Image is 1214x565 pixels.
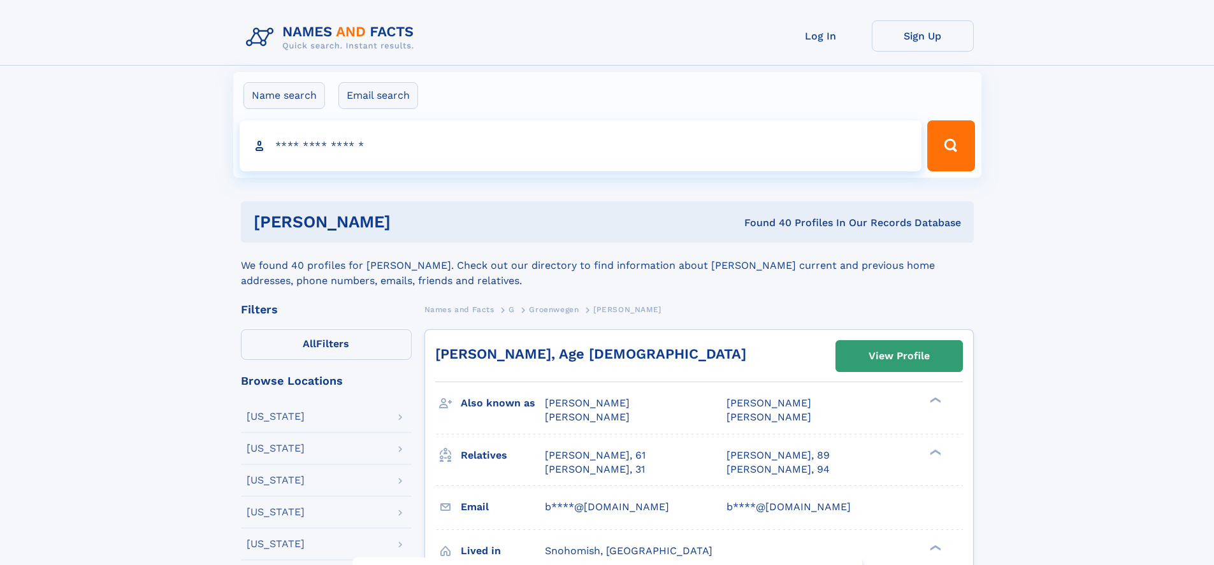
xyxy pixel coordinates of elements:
[872,20,974,52] a: Sign Up
[927,543,942,552] div: ❯
[240,120,922,171] input: search input
[529,305,579,314] span: Groenwegen
[567,216,961,230] div: Found 40 Profiles In Our Records Database
[509,305,515,314] span: G
[545,448,646,462] a: [PERSON_NAME], 61
[254,214,568,230] h1: [PERSON_NAME]
[545,462,645,476] a: [PERSON_NAME], 31
[509,301,515,317] a: G
[247,539,305,549] div: [US_STATE]
[247,507,305,517] div: [US_STATE]
[247,411,305,422] div: [US_STATE]
[593,305,661,314] span: [PERSON_NAME]
[247,443,305,454] div: [US_STATE]
[869,341,930,371] div: View Profile
[545,545,712,557] span: Snohomish, [GEOGRAPHIC_DATA]
[927,396,942,404] div: ❯
[424,301,495,317] a: Names and Facts
[726,411,811,423] span: [PERSON_NAME]
[241,304,412,315] div: Filters
[461,392,545,414] h3: Also known as
[529,301,579,317] a: Groenwegen
[770,20,872,52] a: Log In
[241,329,412,360] label: Filters
[241,243,974,289] div: We found 40 profiles for [PERSON_NAME]. Check out our directory to find information about [PERSON...
[545,397,630,409] span: [PERSON_NAME]
[927,448,942,456] div: ❯
[726,397,811,409] span: [PERSON_NAME]
[241,375,412,387] div: Browse Locations
[836,341,962,371] a: View Profile
[927,120,974,171] button: Search Button
[461,496,545,518] h3: Email
[461,540,545,562] h3: Lived in
[726,462,830,476] a: [PERSON_NAME], 94
[303,338,316,350] span: All
[726,448,830,462] a: [PERSON_NAME], 89
[461,445,545,466] h3: Relatives
[247,475,305,485] div: [US_STATE]
[243,82,325,109] label: Name search
[435,346,746,362] a: [PERSON_NAME], Age [DEMOGRAPHIC_DATA]
[338,82,418,109] label: Email search
[241,20,424,55] img: Logo Names and Facts
[545,411,630,423] span: [PERSON_NAME]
